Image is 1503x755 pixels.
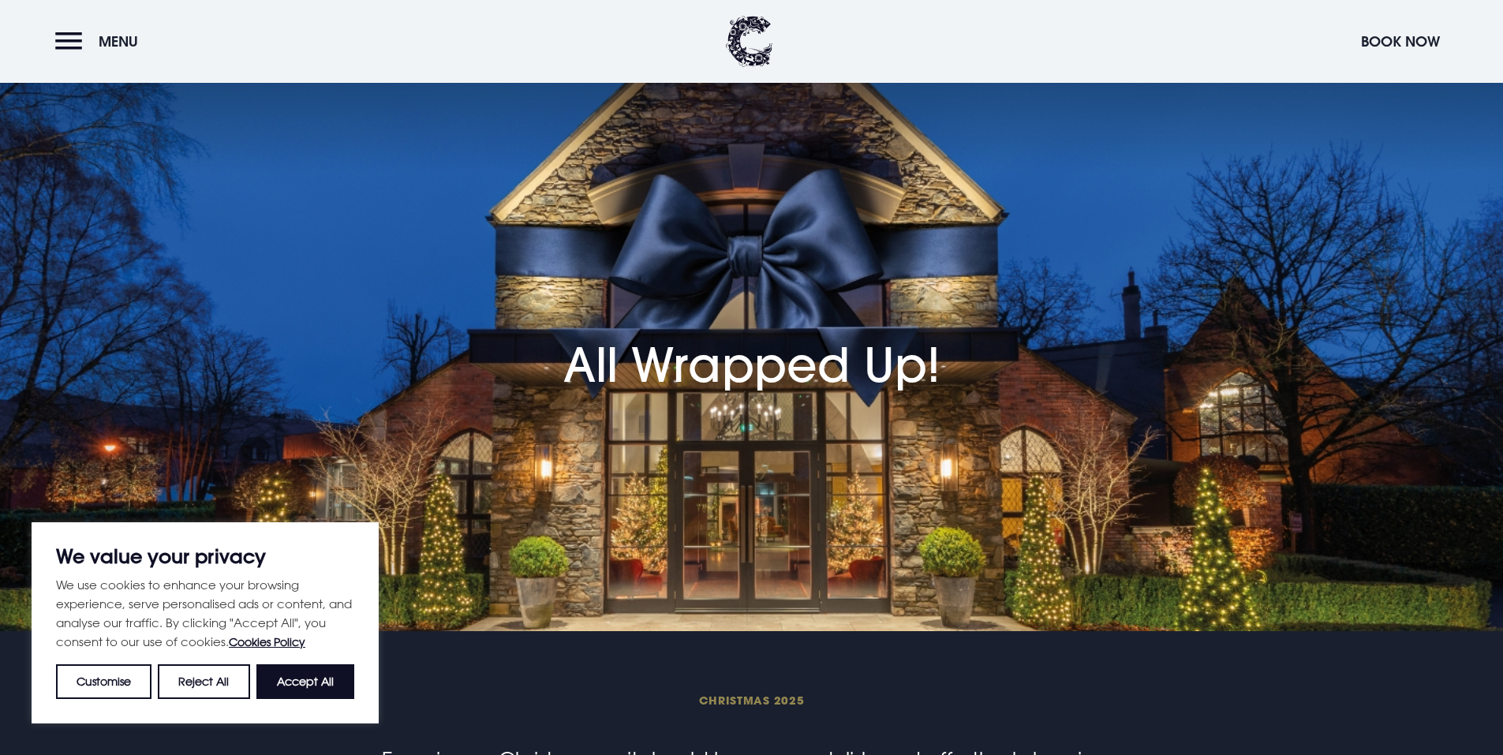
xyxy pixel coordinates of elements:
p: We use cookies to enhance your browsing experience, serve personalised ads or content, and analys... [56,575,354,652]
div: We value your privacy [32,522,379,723]
button: Book Now [1353,24,1448,58]
span: Christmas 2025 [376,693,1127,708]
h1: All Wrapped Up! [563,246,940,394]
a: Cookies Policy [229,635,305,648]
img: Clandeboye Lodge [726,16,773,67]
p: We value your privacy [56,547,354,566]
button: Customise [56,664,151,699]
button: Reject All [158,664,249,699]
button: Accept All [256,664,354,699]
span: Menu [99,32,138,50]
button: Menu [55,24,146,58]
